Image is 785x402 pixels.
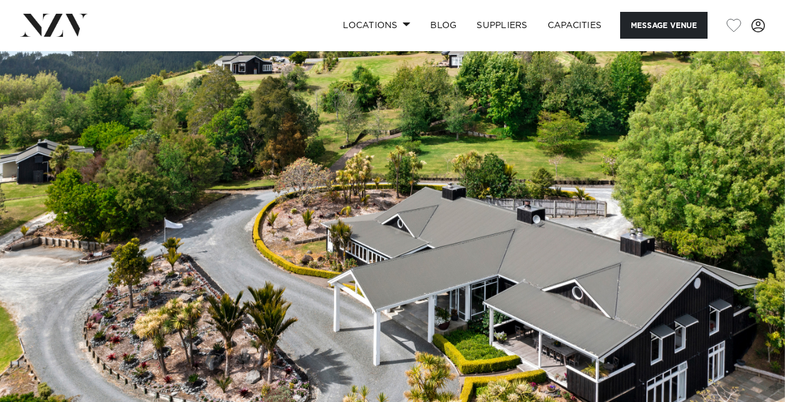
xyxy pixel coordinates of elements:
img: nzv-logo.png [20,14,88,36]
a: Capacities [538,12,612,39]
a: Locations [333,12,420,39]
button: Message Venue [620,12,708,39]
a: BLOG [420,12,467,39]
a: SUPPLIERS [467,12,537,39]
